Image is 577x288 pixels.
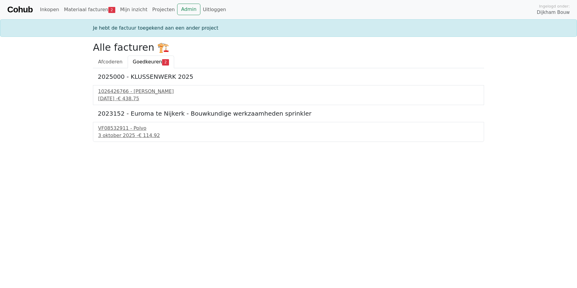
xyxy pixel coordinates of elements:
span: 2 [162,59,169,65]
div: [DATE] - [98,95,479,102]
a: Uitloggen [200,4,228,16]
a: Projecten [150,4,177,16]
h2: Alle facturen 🏗️ [93,42,484,53]
span: Ingelogd onder: [539,3,570,9]
div: 1026426766 - [PERSON_NAME] [98,88,479,95]
a: Admin [177,4,200,15]
a: Inkopen [37,4,61,16]
h5: 2025000 - KLUSSENWERK 2025 [98,73,479,80]
div: VF08532911 - Polvo [98,125,479,132]
div: Je hebt de factuur toegekend aan een ander project [89,24,488,32]
span: € 114.92 [139,133,160,138]
a: Mijn inzicht [118,4,150,16]
span: 2 [108,7,115,13]
h5: 2023152 - Euroma te Nijkerk - Bouwkundige werkzaamheden sprinkler [98,110,479,117]
div: 3 oktober 2025 - [98,132,479,139]
span: Dijkham Bouw [537,9,570,16]
a: Goedkeuren2 [128,56,174,68]
a: Materiaal facturen2 [62,4,118,16]
span: € 438.75 [118,96,139,101]
span: Goedkeuren [133,59,162,65]
a: 1026426766 - [PERSON_NAME][DATE] -€ 438.75 [98,88,479,102]
a: VF08532911 - Polvo3 oktober 2025 -€ 114.92 [98,125,479,139]
a: Cohub [7,2,33,17]
span: Afcoderen [98,59,123,65]
a: Afcoderen [93,56,128,68]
